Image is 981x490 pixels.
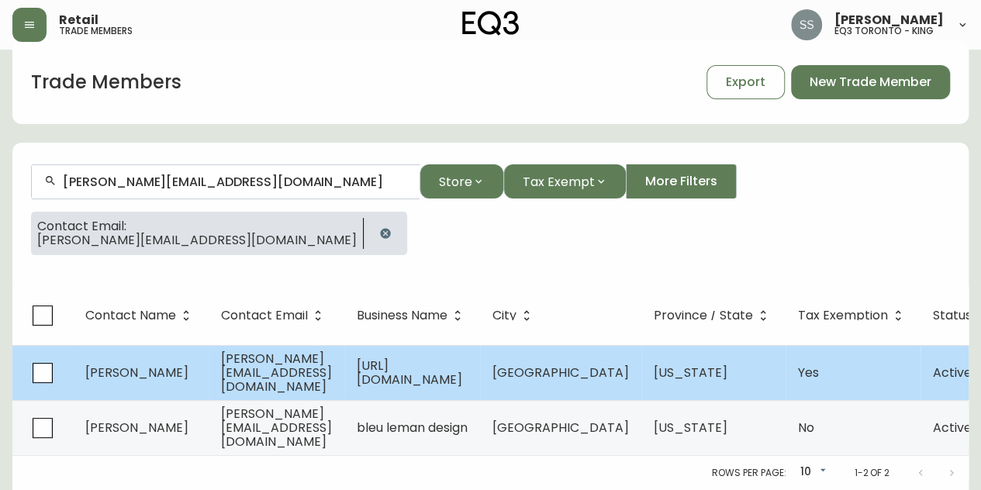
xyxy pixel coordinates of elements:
span: Contact Email [221,309,328,323]
button: Export [706,65,785,99]
span: [PERSON_NAME][EMAIL_ADDRESS][DOMAIN_NAME] [221,405,332,450]
span: bleu leman design [357,419,468,437]
span: Tax Exemption [798,311,888,320]
p: 1-2 of 2 [854,466,889,480]
h1: Trade Members [31,69,181,95]
span: [GEOGRAPHIC_DATA] [492,364,629,381]
span: [US_STATE] [654,419,727,437]
span: Yes [798,364,819,381]
img: f1b6f2cda6f3b51f95337c5892ce6799 [791,9,822,40]
span: Province / State [654,311,753,320]
span: New Trade Member [810,74,931,91]
span: Contact Name [85,311,176,320]
input: Search [63,174,407,189]
div: 10 [792,460,829,485]
span: [PERSON_NAME][EMAIL_ADDRESS][DOMAIN_NAME] [37,233,357,247]
span: Active [933,419,972,437]
button: More Filters [626,164,737,198]
span: Retail [59,14,98,26]
span: City [492,309,537,323]
button: Tax Exempt [503,164,626,198]
h5: trade members [59,26,133,36]
button: Store [420,164,503,198]
span: [PERSON_NAME] [85,364,188,381]
span: [PERSON_NAME] [834,14,944,26]
span: Status [933,311,972,320]
span: Export [726,74,765,91]
span: [GEOGRAPHIC_DATA] [492,419,629,437]
span: Business Name [357,309,468,323]
span: No [798,419,814,437]
span: Tax Exemption [798,309,908,323]
span: Contact Name [85,309,196,323]
span: Business Name [357,311,447,320]
span: [PERSON_NAME][EMAIL_ADDRESS][DOMAIN_NAME] [221,350,332,395]
span: Contact Email [221,311,308,320]
p: Rows per page: [712,466,786,480]
span: Province / State [654,309,773,323]
h5: eq3 toronto - king [834,26,934,36]
span: [PERSON_NAME] [85,419,188,437]
span: [URL][DOMAIN_NAME] [357,357,462,388]
button: New Trade Member [791,65,950,99]
span: [US_STATE] [654,364,727,381]
span: More Filters [645,173,717,190]
span: Tax Exempt [523,172,595,192]
span: Store [439,172,472,192]
img: logo [462,11,520,36]
span: Active [933,364,972,381]
span: City [492,311,516,320]
span: Contact Email: [37,219,357,233]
